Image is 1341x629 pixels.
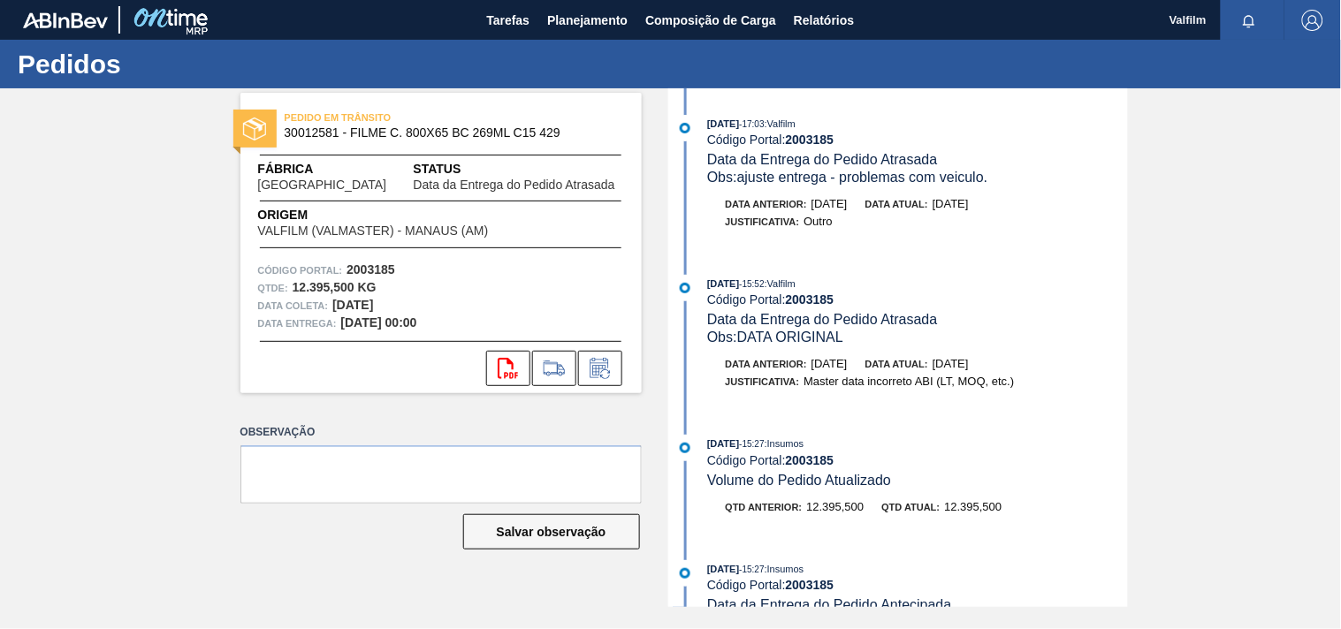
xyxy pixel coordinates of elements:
strong: 2003185 [347,262,395,277]
span: Tarefas [486,10,530,31]
div: Abrir arquivo PDF [486,351,530,386]
strong: [DATE] [332,298,373,312]
span: PEDIDO EM TRÂNSITO [285,109,532,126]
img: atual [680,123,690,133]
span: Volume do Pedido Atualizado [707,473,891,488]
span: [DATE] [933,357,969,370]
span: [DATE] [707,438,739,449]
div: Código Portal: [707,453,1127,467]
span: Data da Entrega do Pedido Atrasada [707,312,938,327]
span: : Valfilm [765,118,796,129]
span: Data atual: [865,359,928,369]
span: Planejamento [547,10,628,31]
strong: 2003185 [786,578,834,592]
span: [DATE] [933,197,969,210]
span: Código Portal: [258,261,343,279]
span: - 17:03 [740,119,765,129]
img: atual [680,283,690,293]
span: Data anterior: [726,359,807,369]
span: [DATE] [811,197,848,210]
span: VALFILM (VALMASTER) - MANAUS (AM) [258,224,489,238]
strong: 2003185 [786,292,834,307]
h1: Pedidos [18,54,331,74]
span: 30012581 - FILME C. 800X65 BC 269ML C15 429 [285,126,606,140]
button: Salvar observação [463,514,640,549]
img: status [243,117,266,140]
span: Data da Entrega do Pedido Antecipada [707,597,952,612]
strong: [DATE] 00:00 [341,315,417,330]
span: Composição de Carga [645,10,776,31]
span: Outro [804,215,833,228]
div: Informar alteração no pedido [578,351,622,386]
img: atual [680,568,690,579]
span: 12.395,500 [806,500,864,513]
span: Qtde : [258,279,288,297]
div: Código Portal: [707,578,1127,592]
strong: 2003185 [786,453,834,467]
span: [DATE] [707,278,739,289]
button: Notificações [1221,8,1277,33]
span: Justificativa: [726,376,800,387]
span: - 15:27 [740,565,765,574]
span: : Insumos [765,564,804,574]
span: Fábrica [258,160,414,178]
span: Data anterior: [726,199,807,209]
span: Relatórios [794,10,854,31]
span: Data atual: [865,199,928,209]
span: Data coleta: [258,297,329,314]
strong: 2003185 [786,133,834,147]
div: Ir para Composição de Carga [532,351,576,386]
span: Data da Entrega do Pedido Atrasada [707,152,938,167]
span: Justificativa: [726,216,800,227]
img: Logout [1302,10,1323,31]
span: : Valfilm [765,278,796,289]
span: Master data incorreto ABI (LT, MOQ, etc.) [804,375,1014,388]
span: [GEOGRAPHIC_DATA] [258,178,387,192]
span: Data entrega: [258,314,337,332]
span: Qtd atual: [882,502,941,512]
span: [DATE] [707,564,739,574]
span: : Insumos [765,438,804,449]
span: [DATE] [707,118,739,129]
label: Observação [240,420,642,445]
span: Obs: DATA ORIGINAL [707,330,843,345]
span: 12.395,500 [945,500,1002,513]
span: Data da Entrega do Pedido Atrasada [414,178,615,192]
span: Origem [258,206,539,224]
span: - 15:52 [740,279,765,289]
span: - 15:27 [740,439,765,449]
strong: 12.395,500 KG [293,280,377,294]
span: Qtd anterior: [726,502,803,512]
div: Código Portal: [707,133,1127,147]
img: atual [680,443,690,453]
span: [DATE] [811,357,848,370]
img: TNhmsLtSVTkK8tSr43FrP2fwEKptu5GPRR3wAAAABJRU5ErkJggg== [23,12,108,28]
span: Obs: ajuste entrega - problemas com veiculo. [707,170,988,185]
span: Status [414,160,624,178]
div: Código Portal: [707,292,1127,307]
